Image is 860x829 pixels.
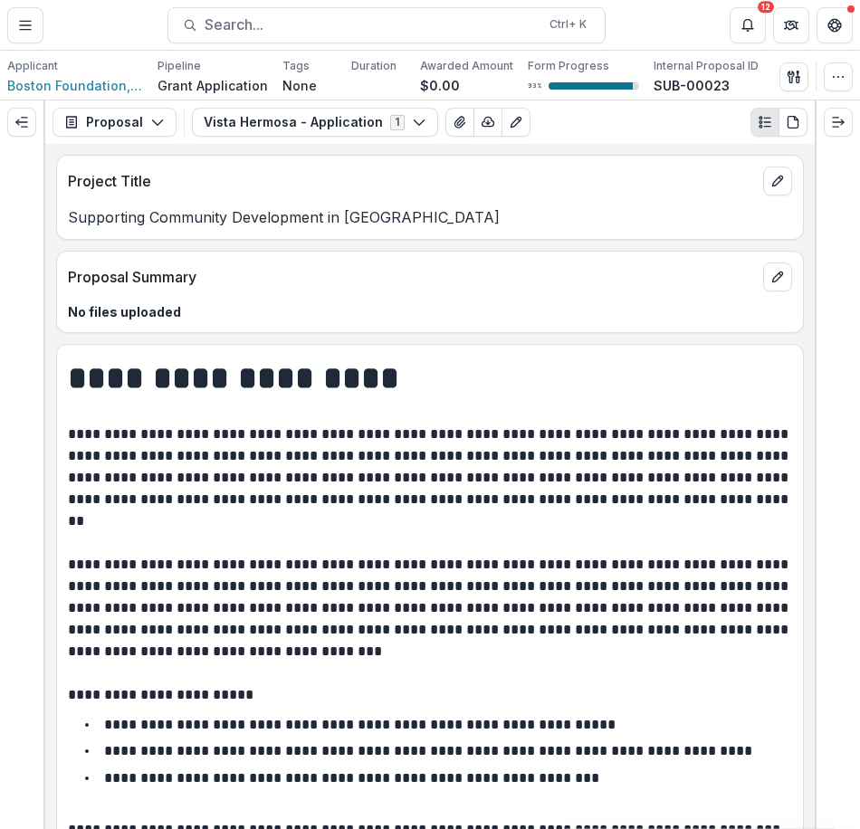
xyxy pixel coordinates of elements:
[824,108,853,137] button: Expand right
[158,76,268,95] p: Grant Application
[68,302,792,321] p: No files uploaded
[528,58,609,74] p: Form Progress
[7,58,58,74] p: Applicant
[7,76,143,95] a: Boston Foundation, Inc.
[779,108,807,137] button: PDF view
[68,266,756,288] p: Proposal Summary
[282,58,310,74] p: Tags
[68,170,756,192] p: Project Title
[205,16,539,33] span: Search...
[53,108,177,137] button: Proposal
[420,76,460,95] p: $0.00
[351,58,397,74] p: Duration
[546,14,590,34] div: Ctrl + K
[773,7,809,43] button: Partners
[763,167,792,195] button: edit
[7,108,36,137] button: Expand left
[68,206,792,228] p: Supporting Community Development in [GEOGRAPHIC_DATA]
[730,7,766,43] button: Notifications
[502,108,530,137] button: Edit as form
[528,80,541,92] p: 93 %
[167,7,606,43] button: Search...
[420,58,513,74] p: Awarded Amount
[158,58,201,74] p: Pipeline
[763,262,792,291] button: edit
[817,7,853,43] button: Get Help
[654,76,730,95] p: SUB-00023
[7,7,43,43] button: Toggle Menu
[654,58,759,74] p: Internal Proposal ID
[192,108,438,137] button: Vista Hermosa - Application1
[750,108,779,137] button: Plaintext view
[445,108,474,137] button: View Attached Files
[758,1,774,14] div: 12
[282,76,317,95] p: None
